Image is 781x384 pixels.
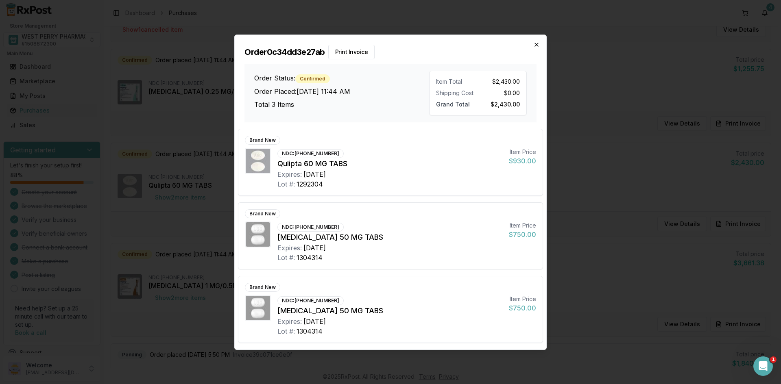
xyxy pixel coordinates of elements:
div: Lot #: [277,179,295,189]
div: $930.00 [509,156,536,166]
div: Lot #: [277,253,295,263]
img: Ubrelvy 50 MG TABS [246,222,270,247]
div: Qulipta 60 MG TABS [277,158,502,169]
div: $750.00 [509,303,536,313]
div: 1304314 [297,253,323,263]
div: NDC: [PHONE_NUMBER] [277,296,344,305]
div: Item Price [509,221,536,230]
div: 1292304 [297,179,323,189]
div: Expires: [277,317,302,326]
button: Print Invoice [328,45,375,59]
div: NDC: [PHONE_NUMBER] [277,223,344,232]
div: Brand New [245,283,280,292]
div: Item Price [509,295,536,303]
img: Ubrelvy 50 MG TABS [246,296,270,320]
div: Shipping Cost [436,89,475,97]
iframe: Intercom live chat [753,356,773,376]
div: Item Total [436,78,475,86]
div: [DATE] [303,243,326,253]
span: $2,430.00 [492,78,520,86]
div: 1304314 [297,326,323,336]
div: Lot #: [277,326,295,336]
div: [DATE] [303,317,326,326]
div: Expires: [277,169,302,179]
h3: Total 3 Items [254,100,429,109]
img: Qulipta 60 MG TABS [246,149,270,173]
div: [MEDICAL_DATA] 50 MG TABS [277,305,502,317]
div: Confirmed [295,74,330,83]
h2: Order 0c34dd3e27ab [244,45,537,59]
div: NDC: [PHONE_NUMBER] [277,149,344,158]
div: [DATE] [303,169,326,179]
h3: Order Placed: [DATE] 11:44 AM [254,87,429,96]
div: Expires: [277,243,302,253]
div: Item Price [509,148,536,156]
div: $0.00 [481,89,520,97]
div: $750.00 [509,230,536,239]
span: $2,430.00 [491,99,520,108]
span: Grand Total [436,99,470,108]
div: Brand New [245,136,280,145]
h3: Order Status: [254,73,429,83]
div: [MEDICAL_DATA] 50 MG TABS [277,232,502,243]
span: 1 [770,356,777,363]
div: Brand New [245,209,280,218]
